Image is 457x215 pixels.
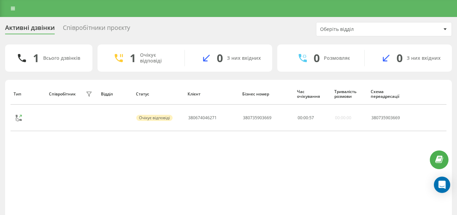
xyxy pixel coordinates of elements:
div: 1 [130,52,136,65]
div: Оберіть відділ [320,26,401,32]
div: 0 [217,52,223,65]
div: Схема переадресації [371,89,408,99]
span: 00 [298,115,302,121]
div: : : [298,115,314,120]
div: Open Intercom Messenger [434,177,450,193]
div: Клієнт [188,92,236,96]
div: З них вхідних [227,55,261,61]
div: Відділ [101,92,129,96]
div: Час очікування [297,89,328,99]
div: З них вхідних [407,55,441,61]
div: Всього дзвінків [43,55,80,61]
div: Тривалість розмови [334,89,364,99]
div: Бізнес номер [242,92,291,96]
div: 0 [314,52,320,65]
div: Розмовляє [324,55,350,61]
div: Співробітник [49,92,76,96]
div: 380735903669 [243,115,271,120]
span: 57 [309,115,314,121]
div: 0 [397,52,403,65]
div: 380674046271 [188,115,217,120]
div: Статус [136,92,181,96]
div: 00:00:00 [335,115,351,120]
div: Очікує відповіді [140,52,174,64]
div: 1 [33,52,39,65]
span: 00 [303,115,308,121]
div: Активні дзвінки [5,24,55,35]
div: 380735903669 [371,115,408,120]
div: Тип [14,92,42,96]
div: Очікує відповіді [136,115,173,121]
div: Співробітники проєкту [63,24,130,35]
